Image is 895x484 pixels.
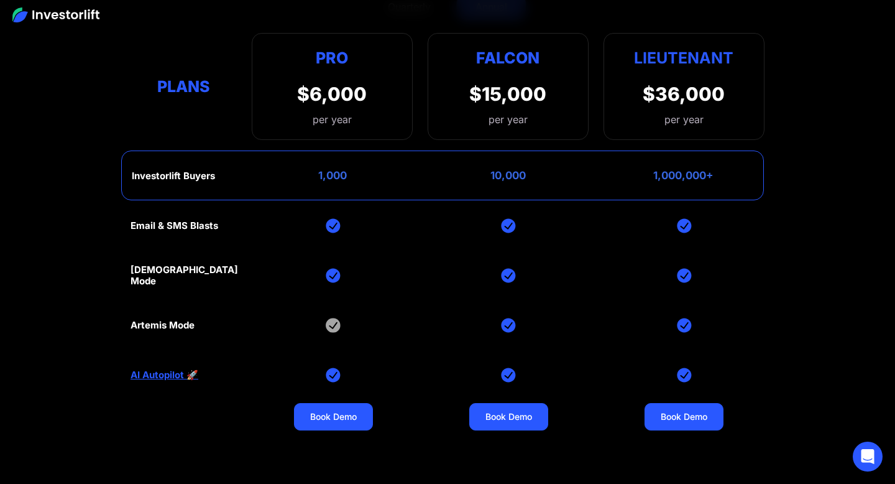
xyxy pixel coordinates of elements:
div: Investorlift Buyers [132,170,215,182]
div: 1,000,000+ [653,169,714,182]
div: Falcon [476,46,539,70]
div: per year [664,112,704,127]
div: 1,000 [318,169,347,182]
strong: Lieutenant [634,49,733,67]
div: Plans [131,74,237,98]
a: Book Demo [645,403,723,430]
div: Open Intercom Messenger [853,442,883,472]
div: Pro [297,46,367,70]
a: Book Demo [294,403,373,430]
div: $6,000 [297,83,367,105]
div: per year [489,112,528,127]
div: $36,000 [643,83,725,105]
a: Book Demo [469,403,548,430]
div: Email & SMS Blasts [131,220,218,231]
div: 10,000 [490,169,526,182]
a: AI Autopilot 🚀 [131,370,198,381]
div: $15,000 [469,83,546,105]
div: per year [297,112,367,127]
div: [DEMOGRAPHIC_DATA] Mode [131,264,238,287]
div: Artemis Mode [131,320,195,331]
